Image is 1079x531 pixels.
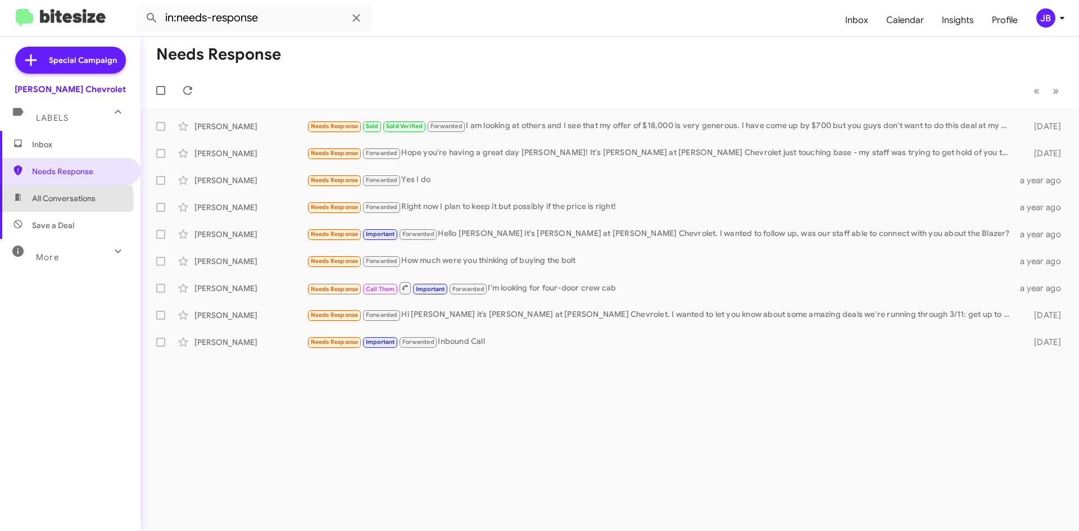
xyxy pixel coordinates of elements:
[307,147,1016,160] div: Hope you're having a great day [PERSON_NAME]! It's [PERSON_NAME] at [PERSON_NAME] Chevrolet just ...
[311,285,359,293] span: Needs Response
[194,202,307,213] div: [PERSON_NAME]
[194,256,307,267] div: [PERSON_NAME]
[1016,229,1070,240] div: a year ago
[311,311,359,319] span: Needs Response
[194,229,307,240] div: [PERSON_NAME]
[194,175,307,186] div: [PERSON_NAME]
[156,46,281,63] h1: Needs Response
[311,122,359,130] span: Needs Response
[363,175,400,186] span: Forwarded
[366,338,395,346] span: Important
[366,122,379,130] span: Sold
[311,257,359,265] span: Needs Response
[15,84,126,95] div: [PERSON_NAME] Chevrolet
[1016,283,1070,294] div: a year ago
[32,220,74,231] span: Save a Deal
[49,55,117,66] span: Special Campaign
[1053,84,1059,98] span: »
[363,256,400,267] span: Forwarded
[1016,175,1070,186] div: a year ago
[1016,202,1070,213] div: a year ago
[194,337,307,348] div: [PERSON_NAME]
[1027,79,1046,102] button: Previous
[311,149,359,157] span: Needs Response
[836,4,877,37] a: Inbox
[1016,256,1070,267] div: a year ago
[194,283,307,294] div: [PERSON_NAME]
[194,148,307,159] div: [PERSON_NAME]
[36,252,59,262] span: More
[307,255,1016,267] div: How much were you thinking of buying the bolt
[32,193,96,204] span: All Conversations
[416,285,445,293] span: Important
[877,4,933,37] a: Calendar
[311,176,359,184] span: Needs Response
[36,113,69,123] span: Labels
[400,337,437,348] span: Forwarded
[983,4,1027,37] a: Profile
[363,310,400,321] span: Forwarded
[363,148,400,159] span: Forwarded
[400,229,437,240] span: Forwarded
[307,228,1016,240] div: Hello [PERSON_NAME] it's [PERSON_NAME] at [PERSON_NAME] Chevrolet. I wanted to follow up, was our...
[32,139,128,150] span: Inbox
[307,120,1016,133] div: I am looking at others and I see that my offer of $18,000 is very generous. I have come up by $70...
[15,47,126,74] a: Special Campaign
[311,230,359,238] span: Needs Response
[194,121,307,132] div: [PERSON_NAME]
[307,281,1016,295] div: I'm looking for four-door crew cab
[1027,8,1067,28] button: JB
[1016,310,1070,321] div: [DATE]
[1033,84,1040,98] span: «
[307,308,1016,321] div: Hi [PERSON_NAME] it’s [PERSON_NAME] at [PERSON_NAME] Chevrolet. I wanted to let you know about so...
[311,203,359,211] span: Needs Response
[307,174,1016,187] div: Yes I do
[1016,148,1070,159] div: [DATE]
[136,4,372,31] input: Search
[366,230,395,238] span: Important
[428,121,465,132] span: Forwarded
[307,201,1016,214] div: Right now I plan to keep it but possibly if the price is right!
[933,4,983,37] a: Insights
[386,122,423,130] span: Sold Verified
[1046,79,1066,102] button: Next
[363,202,400,213] span: Forwarded
[1027,79,1066,102] nav: Page navigation example
[366,285,395,293] span: Call Them
[1016,337,1070,348] div: [DATE]
[307,335,1016,348] div: Inbound Call
[1016,121,1070,132] div: [DATE]
[1036,8,1055,28] div: JB
[32,166,128,177] span: Needs Response
[194,310,307,321] div: [PERSON_NAME]
[450,284,487,294] span: Forwarded
[311,338,359,346] span: Needs Response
